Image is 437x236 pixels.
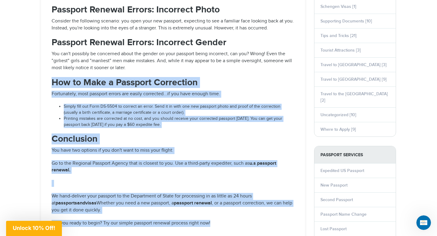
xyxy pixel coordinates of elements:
strong: Conclusion [52,133,97,144]
a: Travel to the [GEOGRAPHIC_DATA] [2] [320,91,388,103]
strong: How to Make a Passport Correction [52,77,198,88]
p: Consider the following scenario: you open your new passport, expecting to see a familiar face loo... [52,18,294,32]
p: We hand-deliver your passport to the Department of State for processing in as little as 24 hours ... [52,193,294,214]
a: Travel to [GEOGRAPHIC_DATA] [9] [320,77,387,82]
div: Unlock 10% Off! [6,221,62,236]
a: Expedited US Passport [320,168,364,173]
a: Supporting Documents [10] [320,19,372,24]
a: Tourist Attractions [3] [320,48,361,53]
li: Printing mistakes are corrected at no cost, and you should receive your corrected passport [DATE]... [64,116,294,128]
p: You have two options if you don't want to miss your flight: [52,147,294,154]
span: Unlock 10% Off! [13,225,55,231]
a: Uncategorized [10] [320,112,356,117]
a: New Passport [320,183,347,188]
strong: PASSPORT SERVICES [314,146,396,164]
p: You can't possibly be concerned about the gender on your passport being incorrect, can you? Wrong... [52,51,294,72]
li: Simply fill out Form DS-5504 to correct an error. Send it in with one new passport photo and proo... [64,104,294,116]
a: Second Passport [320,197,353,202]
a: Travel to [GEOGRAPHIC_DATA] [3] [320,62,387,67]
a: Schengen Visas [1] [320,4,356,9]
strong: u.s [249,160,256,166]
p: Are you ready to begin? Try our simple passport renewal process right now! [52,220,294,227]
p: Fortunately, most passport errors are easily corrected...if you have enough time. [52,91,294,98]
strong: passport renewal [174,200,212,206]
iframe: Intercom live chat [416,215,431,230]
p: Go to the Regional Passport Agency that is closest to you. Use a third-party expediter, such as . [52,160,294,174]
a: Passport Name Change [320,212,367,217]
a: Tips and Tricks [21] [320,33,357,38]
strong: Passport Renewal Errors: Incorrect Gender [52,37,226,48]
a: Lost Passport [320,226,347,231]
strong: Passport Renewal Errors: Incorrect Photo [52,4,220,15]
a: Where to Apply [9] [320,127,356,132]
strong: passportsandvisas [56,200,97,206]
